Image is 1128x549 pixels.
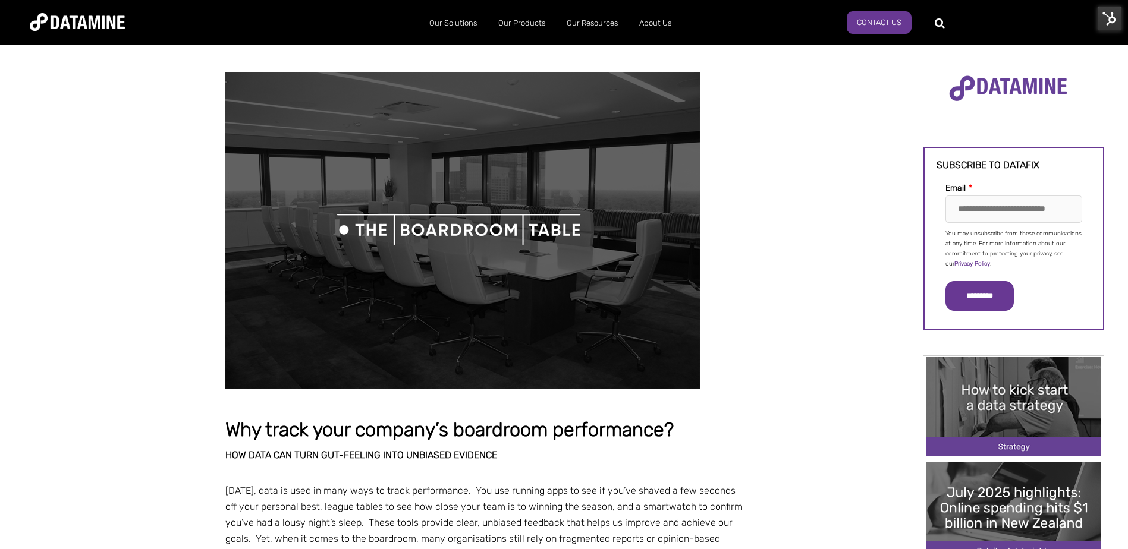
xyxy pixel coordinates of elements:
[629,8,682,39] a: About Us
[1097,6,1122,31] img: HubSpot Tools Menu Toggle
[945,183,966,193] span: Email
[954,260,990,267] a: Privacy Policy
[30,13,125,31] img: Datamine
[945,229,1082,269] p: You may unsubscribe from these communications at any time. For more information about our commitm...
[225,418,674,441] span: Why track your company’s boardroom performance?
[556,8,629,39] a: Our Resources
[937,160,1091,171] h3: Subscribe to datafix
[225,450,744,460] h2: How data can turn gut-feeling into unbiased evidence
[419,8,488,39] a: Our Solutions
[488,8,556,39] a: Our Products
[926,357,1101,455] img: 20241212 How to kick start a data strategy-2
[225,72,700,389] img: 20250924 Why track your boardrooms performance The Boardroom Table Datamine
[847,11,912,34] a: Contact us
[941,68,1075,109] img: Datamine Logo No Strapline - Purple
